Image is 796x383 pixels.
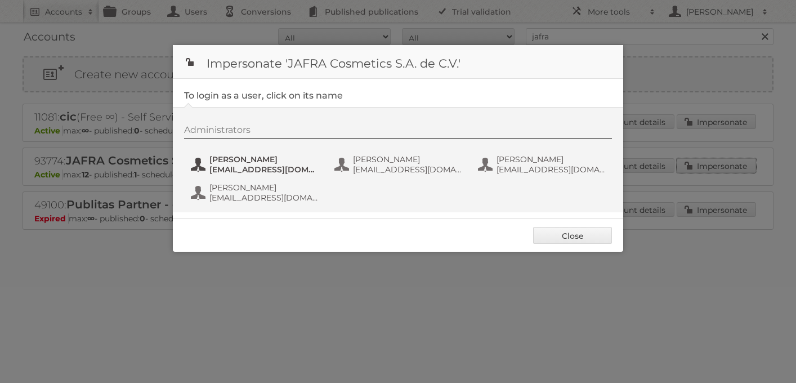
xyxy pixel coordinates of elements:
[209,154,319,164] span: [PERSON_NAME]
[353,154,462,164] span: [PERSON_NAME]
[209,182,319,193] span: [PERSON_NAME]
[184,90,343,101] legend: To login as a user, click on its name
[477,153,609,176] button: [PERSON_NAME] [EMAIL_ADDRESS][DOMAIN_NAME]
[209,193,319,203] span: [EMAIL_ADDRESS][DOMAIN_NAME]
[209,164,319,175] span: [EMAIL_ADDRESS][DOMAIN_NAME]
[173,45,623,79] h1: Impersonate 'JAFRA Cosmetics S.A. de C.V.'
[333,153,466,176] button: [PERSON_NAME] [EMAIL_ADDRESS][DOMAIN_NAME]
[353,164,462,175] span: [EMAIL_ADDRESS][DOMAIN_NAME]
[190,153,322,176] button: [PERSON_NAME] [EMAIL_ADDRESS][DOMAIN_NAME]
[533,227,612,244] a: Close
[190,181,322,204] button: [PERSON_NAME] [EMAIL_ADDRESS][DOMAIN_NAME]
[184,124,612,139] div: Administrators
[497,164,606,175] span: [EMAIL_ADDRESS][DOMAIN_NAME]
[497,154,606,164] span: [PERSON_NAME]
